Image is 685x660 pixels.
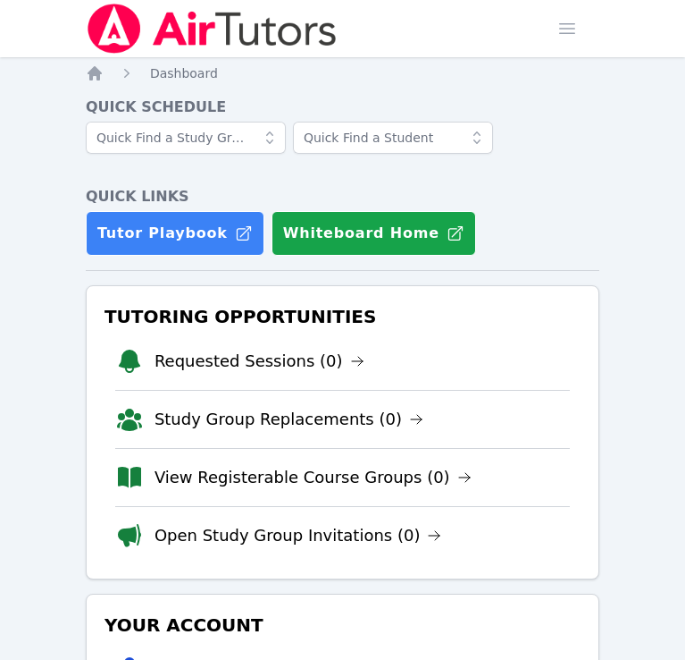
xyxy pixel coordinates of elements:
[155,465,472,490] a: View Registerable Course Groups (0)
[86,186,599,207] h4: Quick Links
[155,407,423,432] a: Study Group Replacements (0)
[155,523,442,548] a: Open Study Group Invitations (0)
[86,97,599,118] h4: Quick Schedule
[271,211,476,256] button: Whiteboard Home
[101,300,584,333] h3: Tutoring Opportunities
[86,4,338,54] img: Air Tutors
[155,349,364,374] a: Requested Sessions (0)
[150,64,218,82] a: Dashboard
[86,122,286,154] input: Quick Find a Study Group
[150,66,218,80] span: Dashboard
[101,609,584,641] h3: Your Account
[293,122,493,154] input: Quick Find a Student
[86,64,599,82] nav: Breadcrumb
[86,211,264,256] a: Tutor Playbook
